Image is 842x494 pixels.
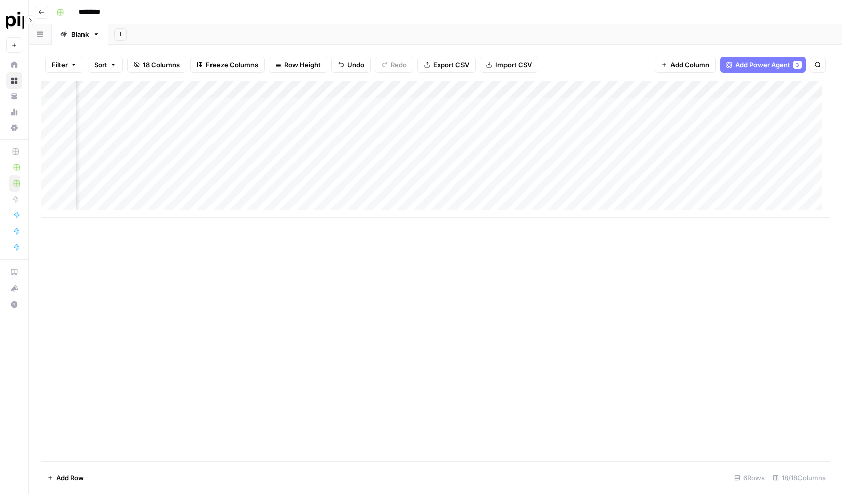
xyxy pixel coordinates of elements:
[206,60,258,70] span: Freeze Columns
[284,60,321,70] span: Row Height
[52,60,68,70] span: Filter
[6,8,22,33] button: Workspace: Pipe Content Team
[769,470,830,486] div: 18/18 Columns
[6,120,22,136] a: Settings
[720,57,806,73] button: Add Power Agent3
[375,57,413,73] button: Redo
[391,60,407,70] span: Redo
[269,57,327,73] button: Row Height
[6,72,22,89] a: Browse
[6,12,24,30] img: Pipe Content Team Logo
[6,296,22,313] button: Help + Support
[495,60,532,70] span: Import CSV
[6,88,22,104] a: Your Data
[56,473,84,483] span: Add Row
[71,29,89,40] div: Blank
[45,57,83,73] button: Filter
[6,280,22,296] button: What's new?
[6,57,22,73] a: Home
[143,60,180,70] span: 18 Columns
[796,61,799,69] span: 3
[190,57,265,73] button: Freeze Columns
[655,57,716,73] button: Add Column
[480,57,538,73] button: Import CSV
[735,60,790,70] span: Add Power Agent
[41,470,90,486] button: Add Row
[331,57,371,73] button: Undo
[127,57,186,73] button: 18 Columns
[7,281,22,296] div: What's new?
[417,57,476,73] button: Export CSV
[730,470,769,486] div: 6 Rows
[793,61,802,69] div: 3
[6,264,22,280] a: AirOps Academy
[670,60,709,70] span: Add Column
[6,104,22,120] a: Usage
[433,60,469,70] span: Export CSV
[52,24,108,45] a: Blank
[94,60,107,70] span: Sort
[88,57,123,73] button: Sort
[347,60,364,70] span: Undo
